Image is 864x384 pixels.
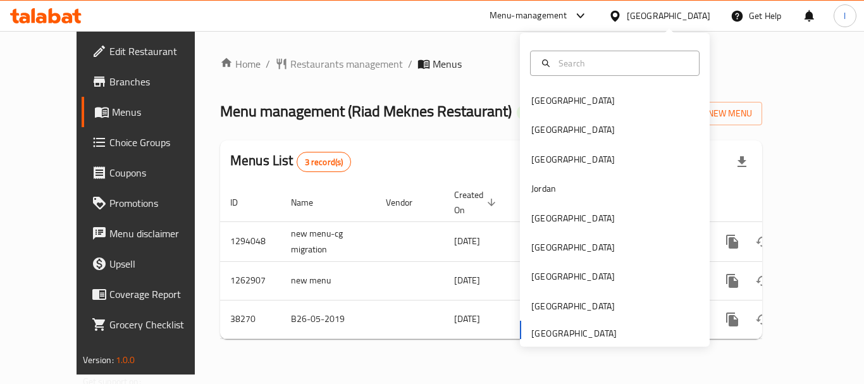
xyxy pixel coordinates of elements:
[281,261,376,300] td: new menu
[82,97,221,127] a: Menus
[220,56,762,71] nav: breadcrumb
[531,152,615,166] div: [GEOGRAPHIC_DATA]
[275,56,403,71] a: Restaurants management
[281,221,376,261] td: new menu-cg migration
[517,105,546,120] div: Open
[109,165,211,180] span: Coupons
[230,151,351,172] h2: Menus List
[109,74,211,89] span: Branches
[531,182,556,195] div: Jordan
[531,299,615,313] div: [GEOGRAPHIC_DATA]
[109,226,211,241] span: Menu disclaimer
[297,152,352,172] div: Total records count
[517,107,546,118] span: Open
[82,188,221,218] a: Promotions
[717,226,748,257] button: more
[664,102,762,125] button: Add New Menu
[109,317,211,332] span: Grocery Checklist
[297,156,351,168] span: 3 record(s)
[82,158,221,188] a: Coupons
[82,249,221,279] a: Upsell
[281,300,376,338] td: B26-05-2019
[266,56,270,71] li: /
[748,304,778,335] button: Change Status
[531,123,615,137] div: [GEOGRAPHIC_DATA]
[531,211,615,225] div: [GEOGRAPHIC_DATA]
[220,221,281,261] td: 1294048
[82,309,221,340] a: Grocery Checklist
[82,279,221,309] a: Coverage Report
[748,226,778,257] button: Change Status
[844,9,846,23] span: l
[82,127,221,158] a: Choice Groups
[727,147,757,177] div: Export file
[553,56,691,70] input: Search
[82,66,221,97] a: Branches
[748,266,778,296] button: Change Status
[82,218,221,249] a: Menu disclaimer
[386,195,429,210] span: Vendor
[109,44,211,59] span: Edit Restaurant
[83,352,114,368] span: Version:
[109,287,211,302] span: Coverage Report
[109,195,211,211] span: Promotions
[220,56,261,71] a: Home
[230,195,254,210] span: ID
[531,94,615,108] div: [GEOGRAPHIC_DATA]
[490,8,567,23] div: Menu-management
[109,135,211,150] span: Choice Groups
[109,256,211,271] span: Upsell
[433,56,462,71] span: Menus
[454,187,500,218] span: Created On
[290,56,403,71] span: Restaurants management
[291,195,330,210] span: Name
[717,304,748,335] button: more
[116,352,135,368] span: 1.0.0
[408,56,412,71] li: /
[112,104,211,120] span: Menus
[220,261,281,300] td: 1262907
[717,266,748,296] button: more
[674,106,752,121] span: Add New Menu
[531,269,615,283] div: [GEOGRAPHIC_DATA]
[454,311,480,327] span: [DATE]
[454,233,480,249] span: [DATE]
[454,272,480,288] span: [DATE]
[627,9,710,23] div: [GEOGRAPHIC_DATA]
[531,240,615,254] div: [GEOGRAPHIC_DATA]
[220,97,512,125] span: Menu management ( Riad Meknes Restaurant )
[220,300,281,338] td: 38270
[82,36,221,66] a: Edit Restaurant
